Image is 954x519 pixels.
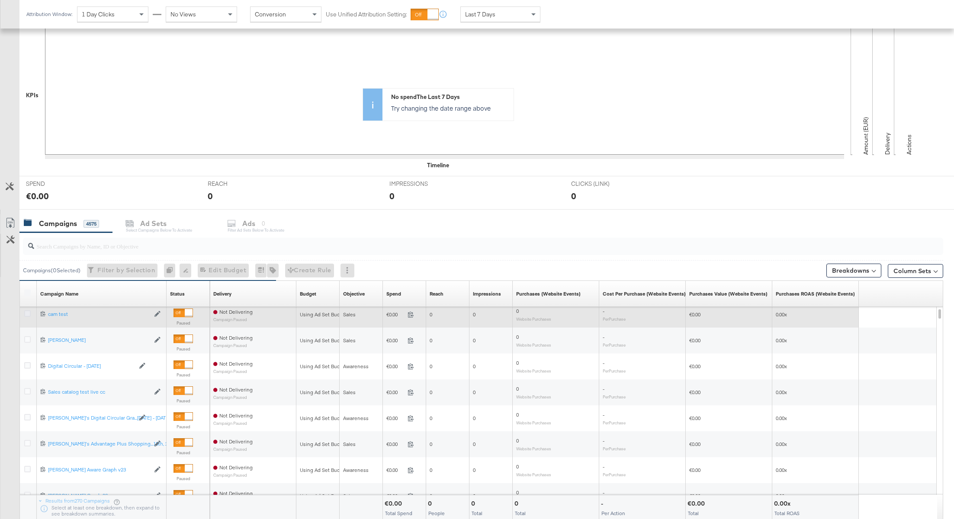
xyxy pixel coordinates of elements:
[776,363,787,369] span: 0.00x
[386,415,404,421] span: €0.00
[219,412,253,419] span: Not Delivering
[516,437,519,444] span: 0
[208,190,213,202] div: 0
[48,492,150,499] div: [PERSON_NAME] Graph 23
[473,441,475,447] span: 0
[603,334,604,340] span: -
[516,411,519,418] span: 0
[219,438,253,445] span: Not Delivering
[516,420,551,425] sub: Website Purchases
[389,190,395,202] div: 0
[516,308,519,314] span: 0
[516,342,551,347] sub: Website Purchases
[603,368,626,373] sub: Per Purchase
[473,415,475,421] span: 0
[26,11,73,17] div: Attribution Window:
[48,337,150,344] a: [PERSON_NAME]
[173,476,193,481] label: Paused
[173,320,193,326] label: Paused
[516,316,551,322] sub: Website Purchases
[326,10,407,19] label: Use Unified Attribution Setting:
[472,510,482,516] span: Total
[386,337,404,344] span: €0.00
[430,415,432,421] span: 0
[473,311,475,318] span: 0
[48,311,150,318] a: cam test
[516,368,551,373] sub: Website Purchases
[603,360,604,366] span: -
[173,346,193,352] label: Paused
[516,394,551,399] sub: Website Purchases
[689,337,700,344] span: €0.00
[430,363,432,369] span: 0
[343,363,369,369] span: Awareness
[219,360,253,367] span: Not Delivering
[173,372,193,378] label: Paused
[219,334,253,341] span: Not Delivering
[473,389,475,395] span: 0
[516,463,519,470] span: 0
[471,500,478,508] div: 0
[40,290,78,297] div: Campaign Name
[48,466,150,474] a: [PERSON_NAME] Aware Graph v23
[601,500,606,508] div: -
[386,389,404,395] span: €0.00
[48,414,135,421] div: [PERSON_NAME]'s Digital Circular Gra...[DATE] - [DATE]
[603,489,604,496] span: -
[300,467,348,474] div: Using Ad Set Budget
[213,421,253,426] sub: Campaign Paused
[603,385,604,392] span: -
[473,467,475,473] span: 0
[343,441,356,447] span: Sales
[213,473,253,478] sub: Campaign Paused
[213,447,253,452] sub: Campaign Paused
[39,219,77,229] div: Campaigns
[430,441,432,447] span: 0
[516,385,519,392] span: 0
[386,363,404,369] span: €0.00
[48,363,135,370] a: Digital Circular - [DATE]
[343,290,365,297] div: Objective
[689,363,700,369] span: €0.00
[776,311,787,318] span: 0.00x
[213,343,253,348] sub: Campaign Paused
[219,309,253,315] span: Not Delivering
[213,369,253,374] sub: Campaign Paused
[603,463,604,470] span: -
[689,415,700,421] span: €0.00
[571,180,636,188] span: CLICKS (LINK)
[603,394,626,399] sub: Per Purchase
[300,389,348,396] div: Using Ad Set Budget
[516,334,519,340] span: 0
[689,290,768,297] a: The total value of the purchase actions tracked by your Custom Audience pixel on your website aft...
[48,440,150,448] a: [PERSON_NAME]'s Advantage Plus Shopping...15th, 2025
[26,180,91,188] span: SPEND
[343,337,356,344] span: Sales
[213,395,253,400] sub: Campaign Paused
[776,389,787,395] span: 0.00x
[386,311,404,318] span: €0.00
[776,290,855,297] a: The total value of the purchase actions divided by spend tracked by your Custom Audience pixel on...
[776,415,787,421] span: 0.00x
[23,267,80,274] div: Campaigns ( 0 Selected)
[208,180,273,188] span: REACH
[213,290,231,297] div: Delivery
[689,467,700,473] span: €0.00
[386,290,401,297] a: The total amount spent to date.
[473,290,501,297] div: Impressions
[34,234,858,251] input: Search Campaigns by Name, ID or Objective
[343,389,356,395] span: Sales
[689,290,768,297] div: Purchases Value (Website Events)
[603,437,604,444] span: -
[473,337,475,344] span: 0
[603,472,626,477] sub: Per Purchase
[571,190,576,202] div: 0
[385,510,412,516] span: Total Spend
[603,308,604,314] span: -
[219,490,253,497] span: Not Delivering
[173,424,193,430] label: Paused
[386,441,404,447] span: €0.00
[603,290,686,297] a: The average cost for each purchase tracked by your Custom Audience pixel on your website after pe...
[603,446,626,451] sub: Per Purchase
